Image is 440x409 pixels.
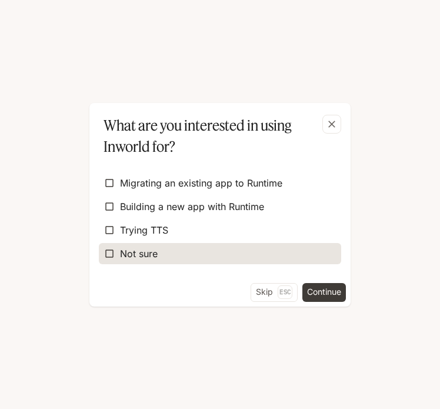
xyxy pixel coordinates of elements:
p: What are you interested in using Inworld for? [104,115,332,157]
span: Building a new app with Runtime [120,199,264,214]
span: Trying TTS [120,223,168,237]
button: Continue [302,283,346,302]
span: Not sure [120,247,158,261]
button: SkipEsc [251,283,298,302]
p: Esc [278,285,292,298]
span: Migrating an existing app to Runtime [120,176,282,190]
